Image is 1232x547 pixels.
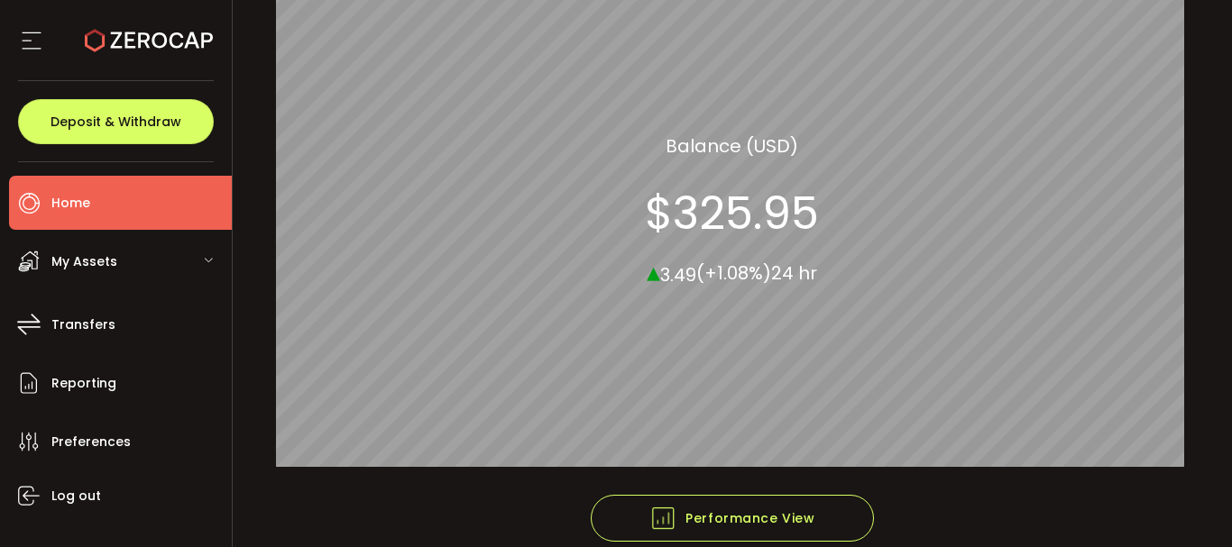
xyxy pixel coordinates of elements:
span: (+1.08%) [696,260,771,286]
span: 3.49 [660,261,696,287]
span: Reporting [51,370,116,397]
span: Deposit & Withdraw [51,115,181,128]
section: $325.95 [645,186,819,240]
span: Log out [51,483,101,509]
button: Performance View [591,495,874,542]
iframe: Chat Widget [1142,460,1232,547]
button: Deposit & Withdraw [18,99,214,144]
section: Balance (USD) [666,132,798,159]
span: Transfers [51,312,115,338]
span: Performance View [649,505,814,532]
span: 24 hr [771,260,817,286]
span: My Assets [51,249,117,275]
span: ▴ [647,251,660,290]
span: Home [51,190,90,216]
span: Preferences [51,429,131,455]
